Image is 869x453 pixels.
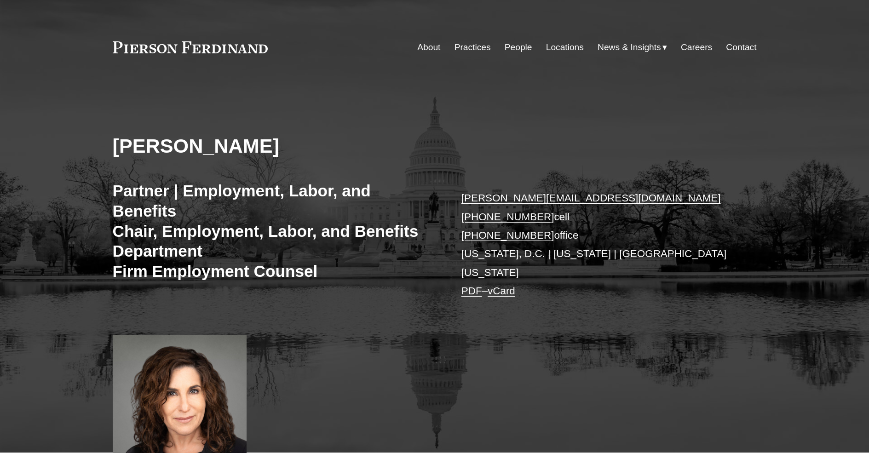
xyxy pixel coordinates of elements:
a: People [505,39,532,56]
a: Practices [455,39,491,56]
a: PDF [461,285,482,297]
a: Locations [546,39,584,56]
a: [PHONE_NUMBER] [461,229,554,241]
a: vCard [488,285,515,297]
h2: [PERSON_NAME] [113,134,435,158]
a: About [417,39,440,56]
p: cell office [US_STATE], D.C. | [US_STATE] | [GEOGRAPHIC_DATA][US_STATE] – [461,189,730,300]
a: Careers [681,39,712,56]
a: folder dropdown [598,39,667,56]
a: Contact [726,39,756,56]
a: [PHONE_NUMBER] [461,211,554,223]
span: News & Insights [598,40,661,56]
h3: Partner | Employment, Labor, and Benefits Chair, Employment, Labor, and Benefits Department Firm ... [113,181,435,281]
a: [PERSON_NAME][EMAIL_ADDRESS][DOMAIN_NAME] [461,192,721,204]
